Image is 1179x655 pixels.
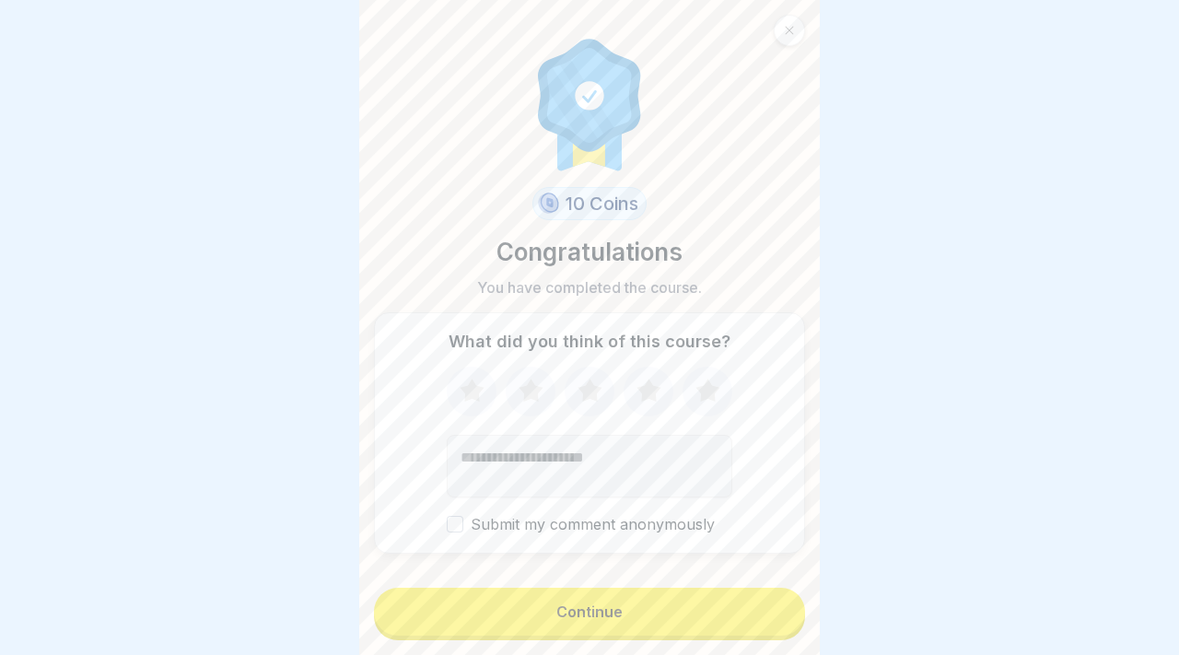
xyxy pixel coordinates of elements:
[447,516,463,532] button: Submit my comment anonymously
[496,235,683,270] p: Congratulations
[447,516,732,533] label: Submit my comment anonymously
[532,187,647,220] div: 10 Coins
[528,34,651,172] img: completion.svg
[374,588,805,636] button: Continue
[477,277,702,298] p: You have completed the course.
[447,435,732,497] textarea: Add comment (optional)
[449,332,730,352] p: What did you think of this course?
[535,190,562,217] img: coin.svg
[556,603,623,620] div: Continue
